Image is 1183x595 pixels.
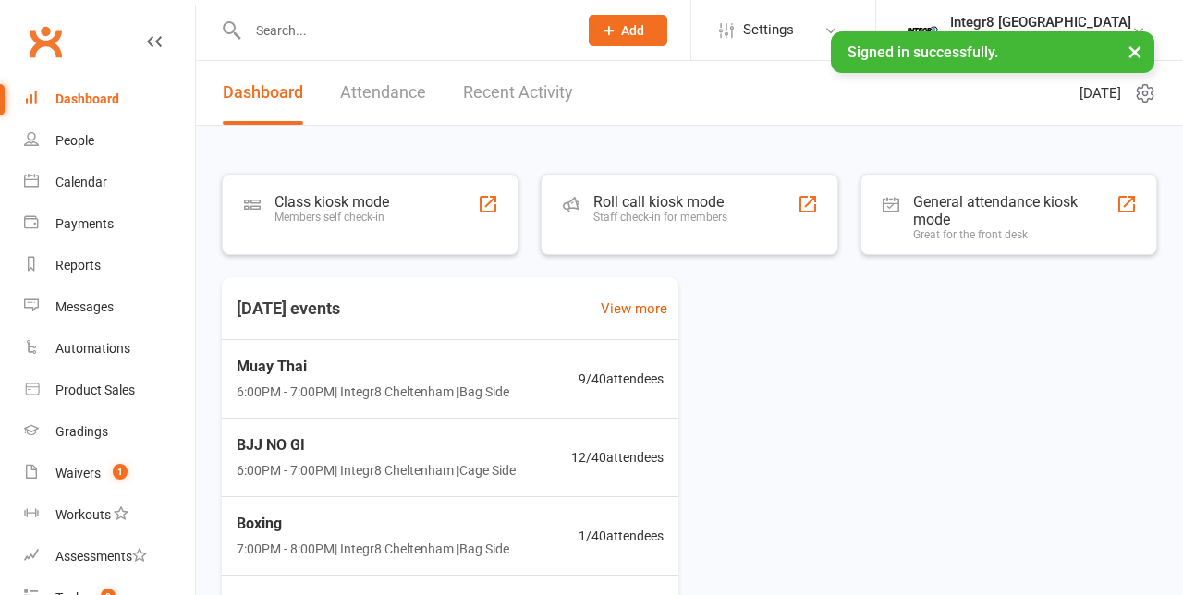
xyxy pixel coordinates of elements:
[237,355,509,379] span: Muay Thai
[55,133,94,148] div: People
[593,193,727,211] div: Roll call kiosk mode
[571,447,664,467] span: 12 / 40 attendees
[274,211,389,224] div: Members self check-in
[55,216,114,231] div: Payments
[237,539,509,559] span: 7:00PM - 8:00PM | Integr8 Cheltenham | Bag Side
[24,162,195,203] a: Calendar
[24,453,195,494] a: Waivers 1
[55,424,108,439] div: Gradings
[55,175,107,189] div: Calendar
[237,382,509,402] span: 6:00PM - 7:00PM | Integr8 Cheltenham | Bag Side
[55,341,130,356] div: Automations
[621,23,644,38] span: Add
[904,12,941,49] img: thumb_image1744271085.png
[593,211,727,224] div: Staff check-in for members
[55,507,111,522] div: Workouts
[55,466,101,480] div: Waivers
[848,43,998,61] span: Signed in successfully.
[1118,31,1152,71] button: ×
[913,228,1116,241] div: Great for the front desk
[223,61,303,125] a: Dashboard
[55,91,119,106] div: Dashboard
[601,297,667,320] a: View more
[55,549,147,564] div: Assessments
[55,382,135,397] div: Product Sales
[113,464,128,480] span: 1
[237,460,516,480] span: 6:00PM - 7:00PM | Integr8 Cheltenham | Cage Side
[274,193,389,211] div: Class kiosk mode
[24,120,195,162] a: People
[24,370,195,411] a: Product Sales
[222,292,355,325] h3: [DATE] events
[24,79,195,120] a: Dashboard
[743,9,794,51] span: Settings
[22,18,68,65] a: Clubworx
[24,203,195,245] a: Payments
[24,328,195,370] a: Automations
[913,193,1116,228] div: General attendance kiosk mode
[579,526,664,546] span: 1 / 40 attendees
[242,18,565,43] input: Search...
[55,299,114,314] div: Messages
[340,61,426,125] a: Attendance
[24,536,195,577] a: Assessments
[24,245,195,286] a: Reports
[24,286,195,328] a: Messages
[950,30,1131,47] div: Integr8 [GEOGRAPHIC_DATA]
[24,411,195,453] a: Gradings
[55,258,101,273] div: Reports
[24,494,195,536] a: Workouts
[579,369,664,389] span: 9 / 40 attendees
[237,512,509,536] span: Boxing
[237,433,516,457] span: BJJ NO GI
[589,15,667,46] button: Add
[463,61,573,125] a: Recent Activity
[950,14,1131,30] div: Integr8 [GEOGRAPHIC_DATA]
[1079,82,1121,104] span: [DATE]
